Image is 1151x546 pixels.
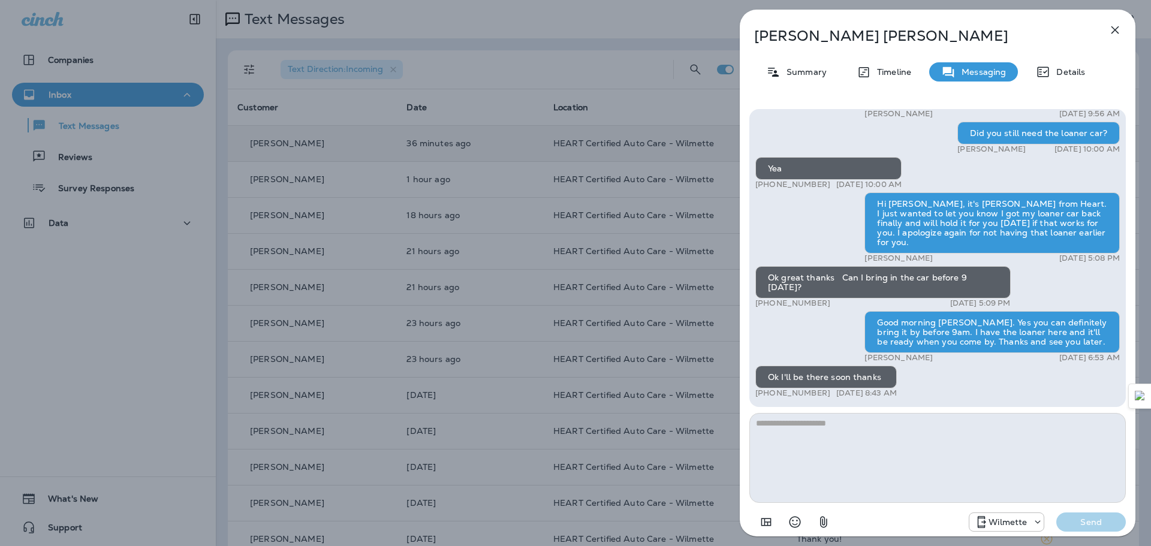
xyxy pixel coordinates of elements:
[956,67,1006,77] p: Messaging
[755,157,902,180] div: Yea
[755,298,830,308] p: [PHONE_NUMBER]
[755,266,1011,298] div: Ok great thanks Can I bring in the car before 9 [DATE]?
[864,311,1120,353] div: Good morning [PERSON_NAME]. Yes you can definitely bring it by before 9am. I have the loaner here...
[754,28,1081,44] p: [PERSON_NAME] [PERSON_NAME]
[1059,353,1120,363] p: [DATE] 6:53 AM
[1059,109,1120,119] p: [DATE] 9:56 AM
[755,388,830,398] p: [PHONE_NUMBER]
[864,353,933,363] p: [PERSON_NAME]
[836,180,902,189] p: [DATE] 10:00 AM
[781,67,827,77] p: Summary
[864,109,933,119] p: [PERSON_NAME]
[957,122,1120,144] div: Did you still need the loaner car?
[1135,391,1146,402] img: Detect Auto
[754,510,778,534] button: Add in a premade template
[836,388,897,398] p: [DATE] 8:43 AM
[1050,67,1085,77] p: Details
[1054,144,1120,154] p: [DATE] 10:00 AM
[755,366,897,388] div: Ok I'll be there soon thanks
[969,515,1044,529] div: +1 (847) 865-9557
[864,254,933,263] p: [PERSON_NAME]
[989,517,1027,527] p: Wilmette
[871,67,911,77] p: Timeline
[783,510,807,534] button: Select an emoji
[1059,254,1120,263] p: [DATE] 5:08 PM
[950,298,1011,308] p: [DATE] 5:09 PM
[957,144,1026,154] p: [PERSON_NAME]
[864,192,1120,254] div: Hi [PERSON_NAME], it's [PERSON_NAME] from Heart. I just wanted to let you know I got my loaner ca...
[755,180,830,189] p: [PHONE_NUMBER]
